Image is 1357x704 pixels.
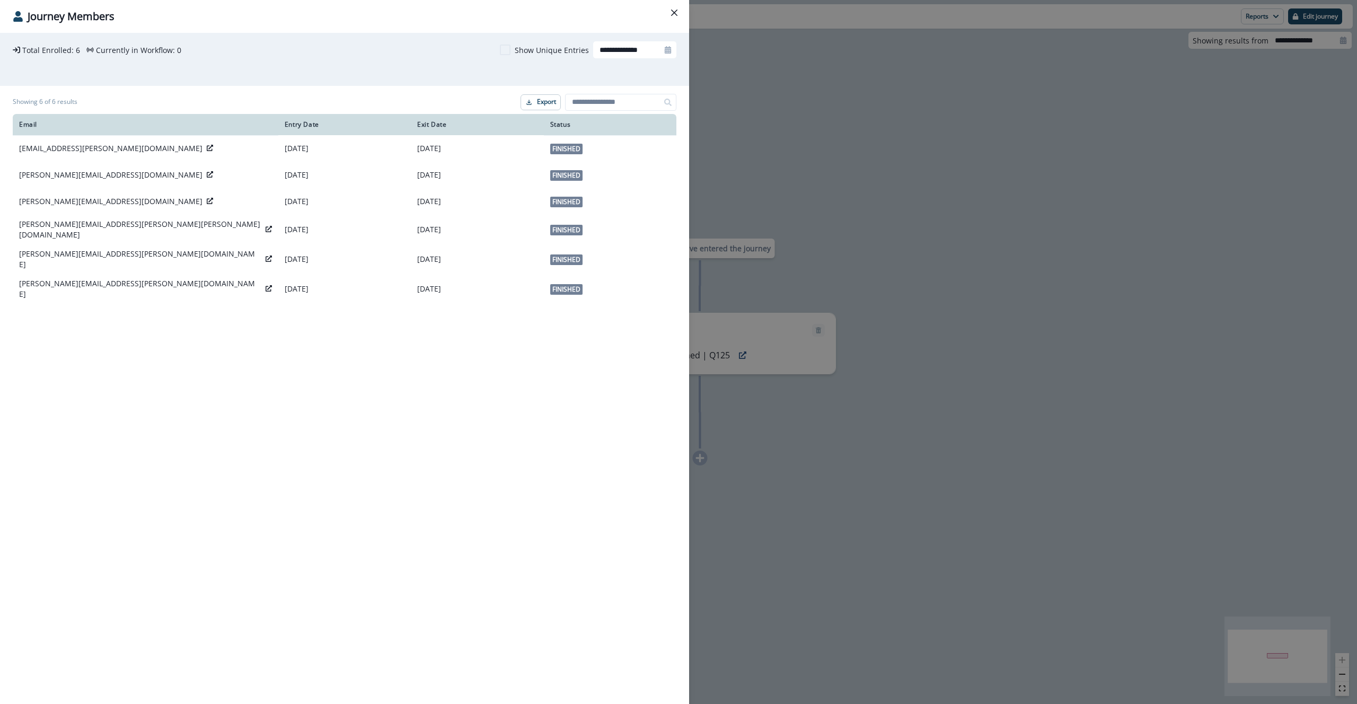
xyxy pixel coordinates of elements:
p: [DATE] [417,196,537,207]
p: Journey Members [28,8,114,24]
p: Export [537,98,556,105]
span: Finished [550,225,583,235]
p: [EMAIL_ADDRESS][PERSON_NAME][DOMAIN_NAME] [19,143,202,154]
p: Show Unique Entries [515,45,589,56]
div: Email [19,120,272,129]
p: [PERSON_NAME][EMAIL_ADDRESS][DOMAIN_NAME] [19,170,202,180]
p: [DATE] [285,284,404,294]
p: [DATE] [285,170,404,180]
p: Total Enrolled: [22,45,74,56]
p: [PERSON_NAME][EMAIL_ADDRESS][PERSON_NAME][DOMAIN_NAME] [19,249,261,270]
p: [DATE] [417,170,537,180]
p: [PERSON_NAME][EMAIL_ADDRESS][DOMAIN_NAME] [19,196,202,207]
p: [DATE] [417,143,537,154]
h1: Showing 6 of 6 results [13,98,77,105]
button: Export [521,94,561,110]
button: Close [666,4,683,21]
div: Status [550,120,670,129]
p: [DATE] [285,143,404,154]
span: Finished [550,197,583,207]
p: 6 [76,45,80,56]
p: 0 [177,45,181,56]
p: [DATE] [417,224,537,235]
span: Finished [550,170,583,181]
p: [DATE] [285,196,404,207]
span: Finished [550,254,583,265]
span: Finished [550,284,583,295]
span: Finished [550,144,583,154]
p: [PERSON_NAME][EMAIL_ADDRESS][PERSON_NAME][PERSON_NAME][DOMAIN_NAME] [19,219,261,240]
div: Entry Date [285,120,404,129]
p: [DATE] [285,224,404,235]
p: [PERSON_NAME][EMAIL_ADDRESS][PERSON_NAME][DOMAIN_NAME] [19,278,261,300]
p: Currently in Workflow: [96,45,175,56]
p: [DATE] [417,284,537,294]
p: [DATE] [285,254,404,265]
div: Exit Date [417,120,537,129]
p: [DATE] [417,254,537,265]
